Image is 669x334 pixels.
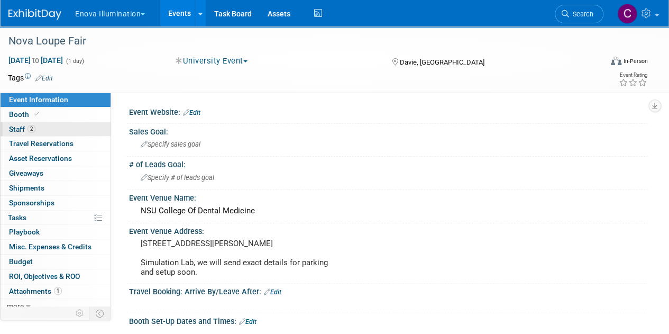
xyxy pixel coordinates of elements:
[141,140,200,148] span: Specify sales goal
[9,154,72,163] span: Asset Reservations
[9,242,91,251] span: Misc. Expenses & Credits
[5,32,593,51] div: Nova Loupe Fair
[129,157,648,170] div: # of Leads Goal:
[54,287,62,295] span: 1
[1,269,111,284] a: ROI, Objectives & ROO
[9,169,43,177] span: Giveaways
[623,57,648,65] div: In-Person
[9,95,68,104] span: Event Information
[399,58,484,66] span: Davie, [GEOGRAPHIC_DATA]
[129,284,648,297] div: Travel Booking: Arrive By/Leave After:
[129,313,648,327] div: Booth Set-Up Dates and Times:
[31,56,41,65] span: to
[129,223,648,237] div: Event Venue Address:
[611,57,621,65] img: Format-Inperson.png
[129,104,648,118] div: Event Website:
[9,139,74,148] span: Travel Reservations
[1,211,111,225] a: Tasks
[1,107,111,122] a: Booth
[141,174,214,182] span: Specify # of leads goal
[9,228,40,236] span: Playbook
[1,284,111,299] a: Attachments1
[141,239,334,277] pre: [STREET_ADDRESS][PERSON_NAME] Simulation Lab, we will send exact details for parking and setup soon.
[71,306,89,320] td: Personalize Event Tab Strip
[9,184,44,192] span: Shipments
[35,75,53,82] a: Edit
[28,125,35,133] span: 2
[1,122,111,137] a: Staff2
[555,5,603,23] a: Search
[137,203,640,219] div: NSU College Of Dental Medicine
[1,225,111,239] a: Playbook
[619,73,647,78] div: Event Rating
[65,58,84,65] span: (1 day)
[9,257,33,266] span: Budget
[8,73,53,83] td: Tags
[1,181,111,195] a: Shipments
[9,125,35,133] span: Staff
[9,198,54,207] span: Sponsorships
[172,56,252,67] button: University Event
[1,255,111,269] a: Budget
[1,240,111,254] a: Misc. Expenses & Credits
[617,4,637,24] img: Coley McClendon
[1,151,111,166] a: Asset Reservations
[8,56,63,65] span: [DATE] [DATE]
[9,272,80,281] span: ROI, Objectives & ROO
[9,287,62,295] span: Attachments
[89,306,111,320] td: Toggle Event Tabs
[569,10,593,18] span: Search
[183,109,200,116] a: Edit
[554,55,648,71] div: Event Format
[8,9,61,20] img: ExhibitDay
[264,288,281,296] a: Edit
[1,93,111,107] a: Event Information
[239,318,256,326] a: Edit
[1,137,111,151] a: Travel Reservations
[8,213,26,222] span: Tasks
[129,190,648,203] div: Event Venue Name:
[129,124,648,137] div: Sales Goal:
[1,196,111,210] a: Sponsorships
[1,299,111,313] a: more
[1,166,111,180] a: Giveaways
[7,302,24,310] span: more
[9,110,41,119] span: Booth
[34,111,39,117] i: Booth reservation complete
